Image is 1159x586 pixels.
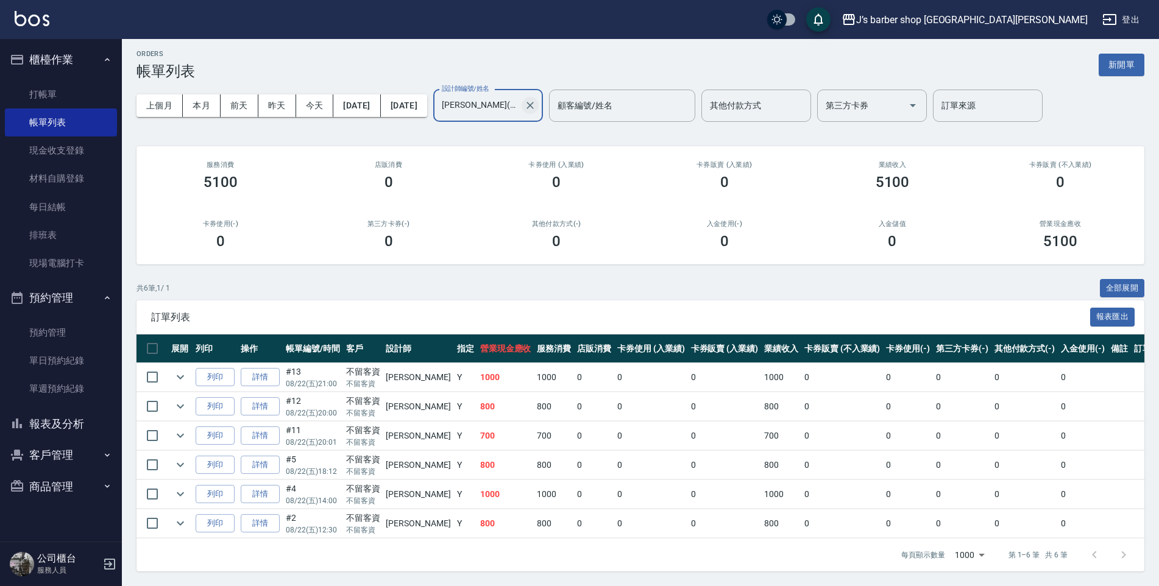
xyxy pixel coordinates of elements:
p: 不留客資 [346,524,380,535]
td: 800 [761,509,801,538]
td: #11 [283,422,343,450]
div: J’s barber shop [GEOGRAPHIC_DATA][PERSON_NAME] [856,12,1088,27]
td: 0 [1058,509,1108,538]
th: 營業現金應收 [477,334,534,363]
h3: 0 [888,233,896,250]
td: 1000 [761,480,801,509]
td: #5 [283,451,343,479]
a: 詳情 [241,514,280,533]
p: 不留客資 [346,408,380,418]
td: Y [454,422,477,450]
button: 列印 [196,426,235,445]
td: Y [454,480,477,509]
button: 上個月 [136,94,183,117]
td: 1000 [761,363,801,392]
button: [DATE] [381,94,427,117]
th: 第三方卡券(-) [933,334,991,363]
td: 0 [614,392,688,421]
h3: 0 [216,233,225,250]
h3: 0 [1056,174,1065,191]
a: 單週預約紀錄 [5,375,117,403]
button: 客戶管理 [5,439,117,471]
th: 卡券販賣 (不入業績) [801,334,883,363]
td: [PERSON_NAME] [383,422,453,450]
button: save [806,7,831,32]
td: 0 [883,392,933,421]
th: 指定 [454,334,477,363]
p: 08/22 (五) 21:00 [286,378,340,389]
h2: 營業現金應收 [991,220,1130,228]
td: 0 [614,509,688,538]
h2: 卡券販賣 (入業績) [655,161,794,169]
th: 卡券使用 (入業績) [614,334,688,363]
h3: 帳單列表 [136,63,195,80]
td: 0 [801,392,883,421]
td: [PERSON_NAME] [383,509,453,538]
td: 0 [933,451,991,479]
td: 0 [1058,422,1108,450]
button: 預約管理 [5,282,117,314]
button: 商品管理 [5,471,117,503]
th: 操作 [238,334,283,363]
th: 服務消費 [534,334,574,363]
td: 1000 [477,480,534,509]
td: 0 [1058,480,1108,509]
th: 設計師 [383,334,453,363]
p: 不留客資 [346,378,380,389]
td: #12 [283,392,343,421]
button: expand row [171,368,190,386]
p: 服務人員 [37,565,99,576]
th: 卡券販賣 (入業績) [688,334,762,363]
p: 08/22 (五) 14:00 [286,495,340,506]
div: 不留客資 [346,424,380,437]
td: 0 [1058,363,1108,392]
th: 備註 [1108,334,1131,363]
td: 0 [801,363,883,392]
p: 不留客資 [346,495,380,506]
button: 列印 [196,456,235,475]
td: 800 [761,392,801,421]
button: 新開單 [1099,54,1144,76]
td: 0 [883,480,933,509]
button: 本月 [183,94,221,117]
td: 0 [688,422,762,450]
td: 0 [801,451,883,479]
td: 0 [883,509,933,538]
td: 800 [477,509,534,538]
th: 展開 [168,334,193,363]
td: 1000 [534,363,574,392]
td: Y [454,392,477,421]
h3: 5100 [876,174,910,191]
h2: 卡券販賣 (不入業績) [991,161,1130,169]
a: 詳情 [241,397,280,416]
span: 訂單列表 [151,311,1090,323]
td: 0 [574,451,614,479]
td: 0 [933,422,991,450]
td: 800 [761,451,801,479]
h2: 入金儲值 [823,220,962,228]
button: 前天 [221,94,258,117]
h2: 店販消費 [319,161,458,169]
img: Logo [15,11,49,26]
a: 詳情 [241,485,280,504]
a: 詳情 [241,368,280,387]
td: 0 [801,422,883,450]
h2: 入金使用(-) [655,220,794,228]
h2: 卡券使用 (入業績) [487,161,626,169]
th: 帳單編號/時間 [283,334,343,363]
td: 0 [883,363,933,392]
button: expand row [171,426,190,445]
td: 0 [614,422,688,450]
td: 0 [574,422,614,450]
td: 0 [614,451,688,479]
td: 0 [688,392,762,421]
td: 0 [688,451,762,479]
h3: 服務消費 [151,161,290,169]
td: 0 [1058,392,1108,421]
th: 店販消費 [574,334,614,363]
h5: 公司櫃台 [37,552,99,565]
button: expand row [171,514,190,532]
div: 不留客資 [346,512,380,524]
button: 列印 [196,397,235,416]
td: 0 [991,480,1058,509]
